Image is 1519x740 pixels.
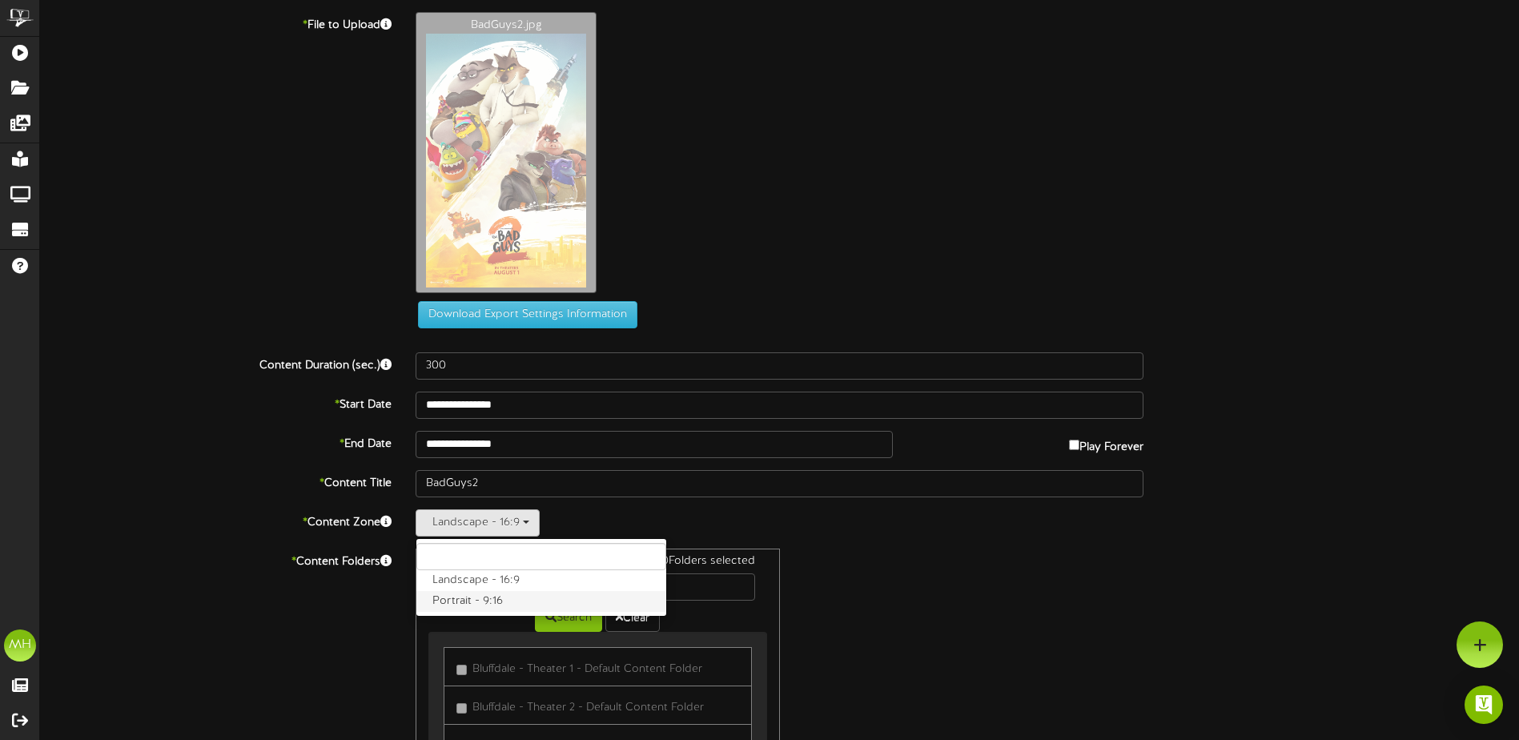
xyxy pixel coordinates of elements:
label: Content Duration (sec.) [28,352,404,374]
a: Download Export Settings Information [410,308,637,320]
ul: Landscape - 16:9 [416,538,667,617]
label: Start Date [28,392,404,413]
div: MH [4,629,36,662]
span: Bluffdale - Theater 2 - Default Content Folder [472,702,704,714]
label: File to Upload [28,12,404,34]
input: Play Forever [1069,440,1079,450]
label: Content Folders [28,549,404,570]
span: Bluffdale - Theater 1 - Default Content Folder [472,663,702,675]
label: Content Title [28,470,404,492]
button: Search [535,605,602,632]
input: Bluffdale - Theater 2 - Default Content Folder [456,703,467,714]
input: Title of this Content [416,470,1143,497]
label: End Date [28,431,404,452]
div: Open Intercom Messenger [1465,686,1503,724]
label: Content Zone [28,509,404,531]
input: Bluffdale - Theater 1 - Default Content Folder [456,665,467,675]
label: Play Forever [1069,431,1143,456]
button: Clear [605,605,660,632]
label: Portrait - 9:16 [416,591,666,612]
button: Download Export Settings Information [418,301,637,328]
label: Landscape - 16:9 [416,570,666,591]
button: Landscape - 16:9 [416,509,540,537]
